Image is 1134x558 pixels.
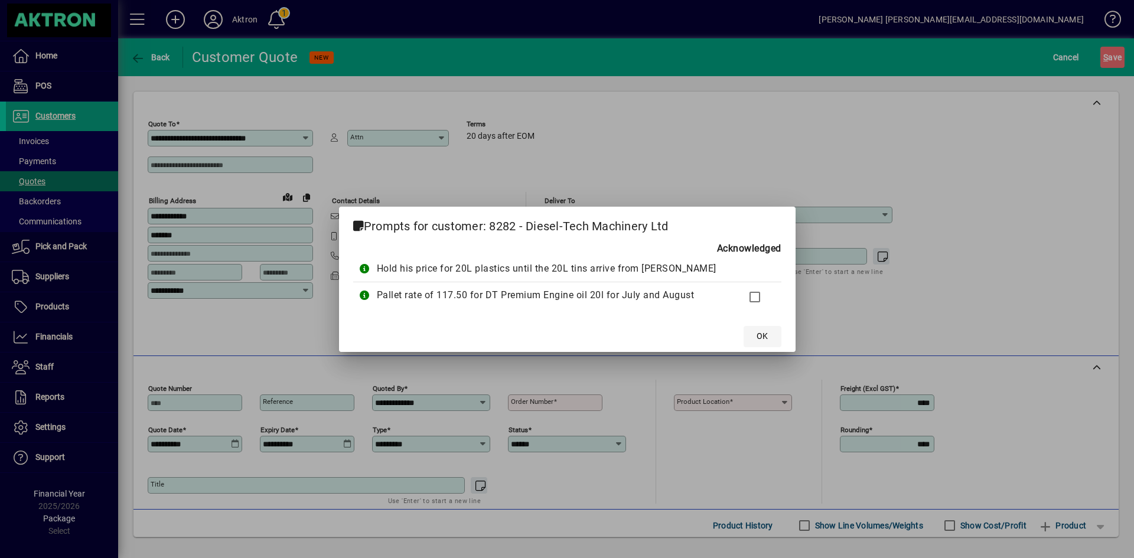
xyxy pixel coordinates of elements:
span: OK [757,330,768,342]
div: Hold his price for 20L plastics until the 20L tins arrive from [PERSON_NAME] [377,262,728,276]
h2: Prompts for customer: 8282 - Diesel-Tech Machinery Ltd [339,207,796,241]
button: OK [744,326,781,347]
b: Acknowledged [717,242,781,256]
div: Pallet rate of 117.50 for DT Premium Engine oil 20l for July and August [377,288,728,302]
